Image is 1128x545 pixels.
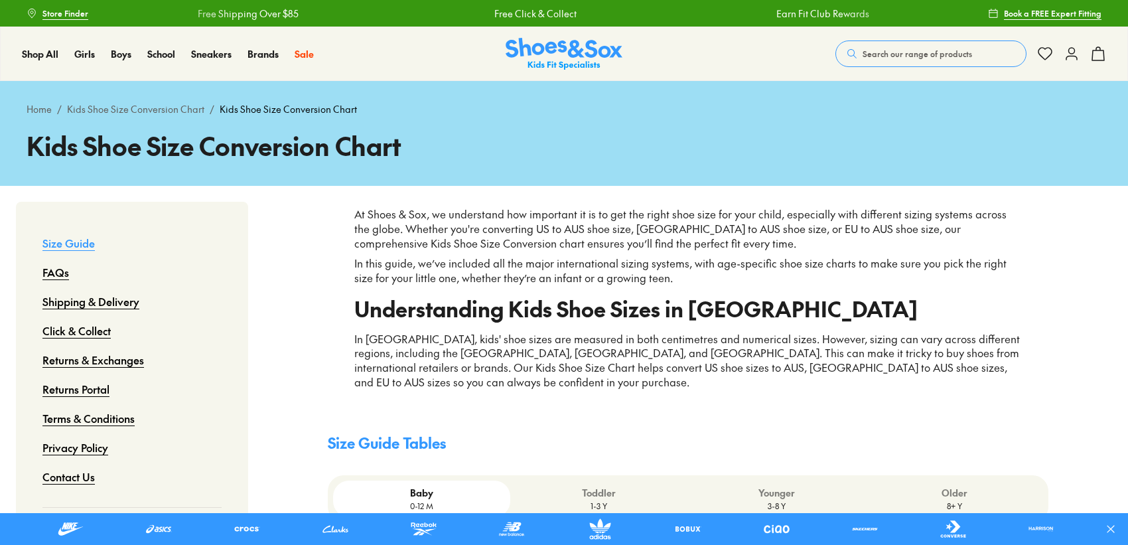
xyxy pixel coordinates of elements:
a: Click & Collect [42,316,111,345]
a: Shipping & Delivery [42,287,139,316]
p: In this guide, we’ve included all the major international sizing systems, with age-specific shoe ... [354,256,1022,285]
h2: Understanding Kids Shoe Sizes in [GEOGRAPHIC_DATA] [354,301,1022,316]
a: FAQs [42,258,69,287]
a: Girls [74,47,95,61]
a: Privacy Policy [42,433,108,462]
h4: Size Guide Tables [328,432,1048,454]
a: Store Finder [27,1,88,25]
a: Returns & Exchanges [42,345,144,374]
a: Book a FREE Expert Fitting [988,1,1101,25]
span: Sale [295,47,314,60]
button: Search our range of products [835,40,1026,67]
a: Contact Us [42,462,95,491]
span: Kids Shoe Size Conversion Chart [220,102,357,116]
span: Book a FREE Expert Fitting [1004,7,1101,19]
a: Terms & Conditions [42,404,135,433]
a: Brands [247,47,279,61]
a: Home [27,102,52,116]
a: School [147,47,175,61]
p: 3-8 Y [693,500,861,512]
span: Search our range of products [863,48,972,60]
a: Boys [111,47,131,61]
p: 0-12 M [338,500,506,512]
p: Toddler [516,486,683,500]
span: School [147,47,175,60]
a: Shop All [22,47,58,61]
a: Sneakers [191,47,232,61]
p: At Shoes & Sox, we understand how important it is to get the right shoe size for your child, espe... [354,207,1022,251]
a: Free Shipping Over $85 [197,7,298,21]
a: Sale [295,47,314,61]
p: 1-3 Y [516,500,683,512]
p: In [GEOGRAPHIC_DATA], kids' shoe sizes are measured in both centimetres and numerical sizes. Howe... [354,332,1022,390]
a: Size Guide [42,228,95,258]
span: Brands [247,47,279,60]
span: Sneakers [191,47,232,60]
a: Kids Shoe Size Conversion Chart [67,102,204,116]
span: Girls [74,47,95,60]
a: Returns Portal [42,374,109,404]
p: Younger [693,486,861,500]
h1: Kids Shoe Size Conversion Chart [27,127,1101,165]
span: Boys [111,47,131,60]
a: Free Click & Collect [494,7,576,21]
a: Earn Fit Club Rewards [776,7,869,21]
p: 8+ Y [871,500,1038,512]
span: Shop All [22,47,58,60]
img: SNS_Logo_Responsive.svg [506,38,622,70]
div: / / [27,102,1101,116]
p: Baby [338,486,506,500]
a: Shoes & Sox [506,38,622,70]
p: Older [871,486,1038,500]
span: Store Finder [42,7,88,19]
